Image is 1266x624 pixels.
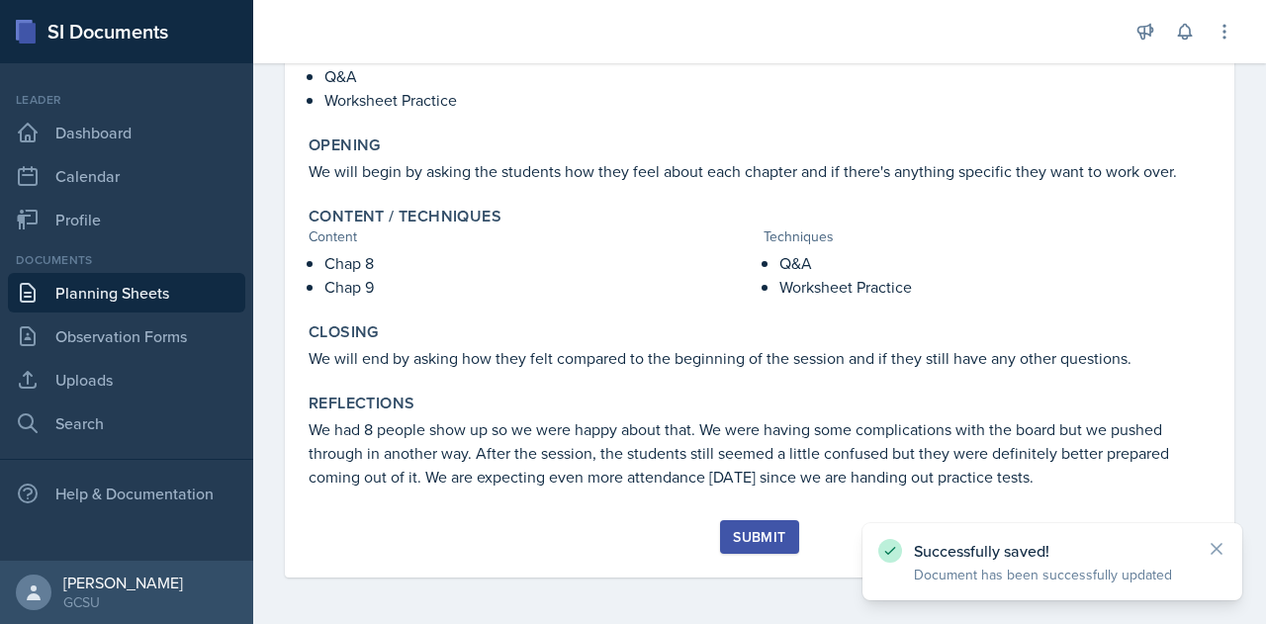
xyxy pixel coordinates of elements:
[8,91,245,109] div: Leader
[8,360,245,400] a: Uploads
[8,156,245,196] a: Calendar
[309,394,414,413] label: Reflections
[309,322,379,342] label: Closing
[309,135,381,155] label: Opening
[324,88,1211,112] p: Worksheet Practice
[8,251,245,269] div: Documents
[309,346,1211,370] p: We will end by asking how they felt compared to the beginning of the session and if they still ha...
[309,417,1211,489] p: We had 8 people show up so we were happy about that. We were having some complications with the b...
[733,529,785,545] div: Submit
[8,200,245,239] a: Profile
[63,573,183,592] div: [PERSON_NAME]
[779,251,1211,275] p: Q&A
[309,226,756,247] div: Content
[8,474,245,513] div: Help & Documentation
[720,520,798,554] button: Submit
[8,403,245,443] a: Search
[324,251,756,275] p: Chap 8
[779,275,1211,299] p: Worksheet Practice
[309,159,1211,183] p: We will begin by asking the students how they feel about each chapter and if there's anything spe...
[8,273,245,312] a: Planning Sheets
[309,207,501,226] label: Content / Techniques
[764,226,1211,247] div: Techniques
[8,316,245,356] a: Observation Forms
[324,64,1211,88] p: Q&A
[914,541,1191,561] p: Successfully saved!
[63,592,183,612] div: GCSU
[8,113,245,152] a: Dashboard
[914,565,1191,584] p: Document has been successfully updated
[324,275,756,299] p: Chap 9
